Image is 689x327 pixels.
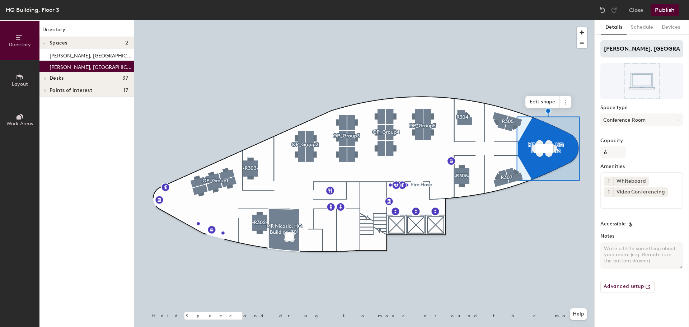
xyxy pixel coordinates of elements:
label: Space type [600,105,683,111]
span: 17 [123,88,128,93]
label: Capacity [600,138,683,144]
div: Whiteboard [613,177,649,186]
button: Publish [651,4,679,16]
button: Help [570,308,587,320]
button: 1 [604,187,613,197]
span: Directory [9,42,31,48]
span: 2 [125,40,128,46]
span: Layout [12,81,28,87]
span: Desks [50,75,64,81]
p: [PERSON_NAME], [GEOGRAPHIC_DATA], 301 [50,51,132,59]
span: 1 [608,178,610,185]
button: Advanced setup [600,281,655,293]
button: Schedule [627,20,657,35]
img: Redo [610,6,618,14]
button: Devices [657,20,684,35]
span: 37 [122,75,128,81]
label: Accessible [600,221,626,227]
p: [PERSON_NAME], [GEOGRAPHIC_DATA], 312 [50,62,132,70]
span: Edit shape [525,96,560,108]
span: Points of interest [50,88,92,93]
label: Notes [600,233,683,239]
button: Conference Room [600,113,683,126]
button: Close [629,4,643,16]
div: Video Conferencing [613,187,668,197]
img: Undo [599,6,606,14]
div: HQ Building, Floor 3 [6,5,59,14]
span: 1 [608,188,610,196]
button: 1 [604,177,613,186]
button: Details [601,20,627,35]
h1: Directory [39,26,134,37]
span: Spaces [50,40,67,46]
span: Work Areas [6,121,33,127]
img: The space named MR Nicosia, HQ Building, 312 [600,63,683,99]
label: Amenities [600,164,683,169]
